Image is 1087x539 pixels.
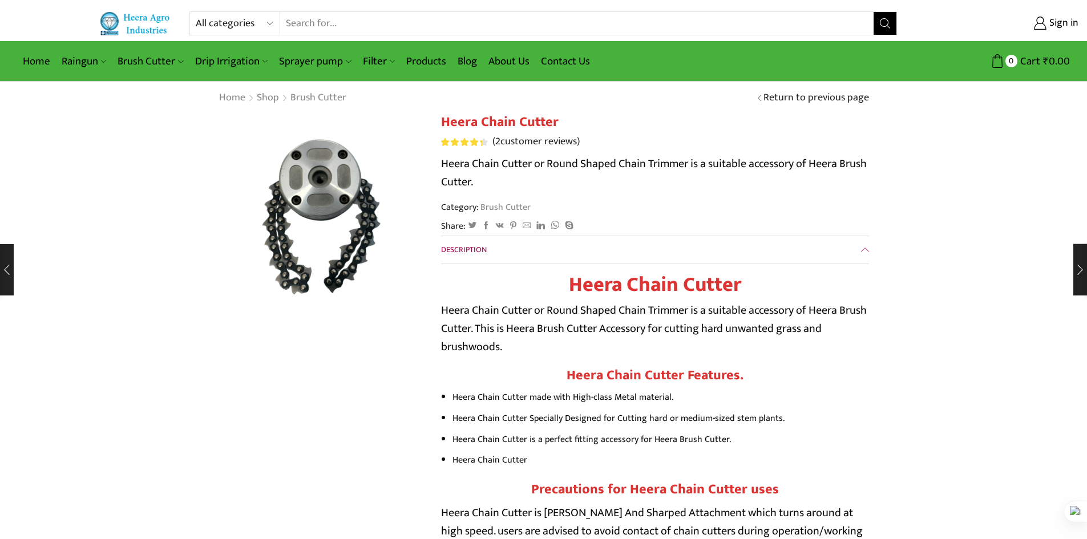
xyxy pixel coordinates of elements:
[1017,54,1040,69] span: Cart
[452,431,869,448] li: Heera Chain Cutter is a perfect fitting accessory for Heera Brush Cutter.
[280,12,874,35] input: Search for...
[452,452,869,468] li: Heera Chain Cutter
[441,138,490,146] span: 2
[569,268,741,302] strong: Heera Chain Cutter
[189,48,273,75] a: Drip Irrigation
[112,48,189,75] a: Brush Cutter
[219,91,347,106] nav: Breadcrumb
[914,13,1078,34] a: Sign in
[441,201,531,214] span: Category:
[874,12,896,35] button: Search button
[1043,52,1070,70] bdi: 0.00
[441,236,869,264] a: Description
[1005,55,1017,67] span: 0
[441,138,483,146] span: Rated out of 5 based on customer ratings
[1046,16,1078,31] span: Sign in
[17,48,56,75] a: Home
[479,200,531,214] a: Brush Cutter
[441,243,487,256] span: Description
[441,114,869,131] h1: Heera Chain Cutter
[492,135,580,149] a: (2customer reviews)
[908,51,1070,72] a: 0 Cart ₹0.00
[452,389,869,406] li: Heera Chain Cutter made with High-class Metal material.
[441,138,487,146] div: Rated 4.50 out of 5
[273,48,357,75] a: Sprayer pump
[531,478,779,501] strong: Precautions for Heera Chain Cutter uses
[219,114,424,319] img: Heera Chain Cutter
[56,48,112,75] a: Raingun
[290,91,347,106] a: Brush Cutter
[1043,52,1049,70] span: ₹
[401,48,452,75] a: Products
[535,48,596,75] a: Contact Us
[256,91,280,106] a: Shop
[452,48,483,75] a: Blog
[763,91,869,106] a: Return to previous page
[441,301,869,356] p: Heera Chain Cutter or Round Shaped Chain Trimmer is a suitable accessory of Heera Brush Cutter. T...
[441,220,466,233] span: Share:
[483,48,535,75] a: About Us
[219,91,246,106] a: Home
[441,155,869,191] p: Heera Chain Cutter or Round Shaped Chain Trimmer is a suitable accessory of Heera Brush Cutter.
[357,48,401,75] a: Filter
[567,364,743,387] strong: Heera Chain Cutter Features.
[452,410,869,427] li: Heera Chain Cutter Specially Designed for Cutting hard or medium-sized stem plants.
[495,133,500,150] span: 2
